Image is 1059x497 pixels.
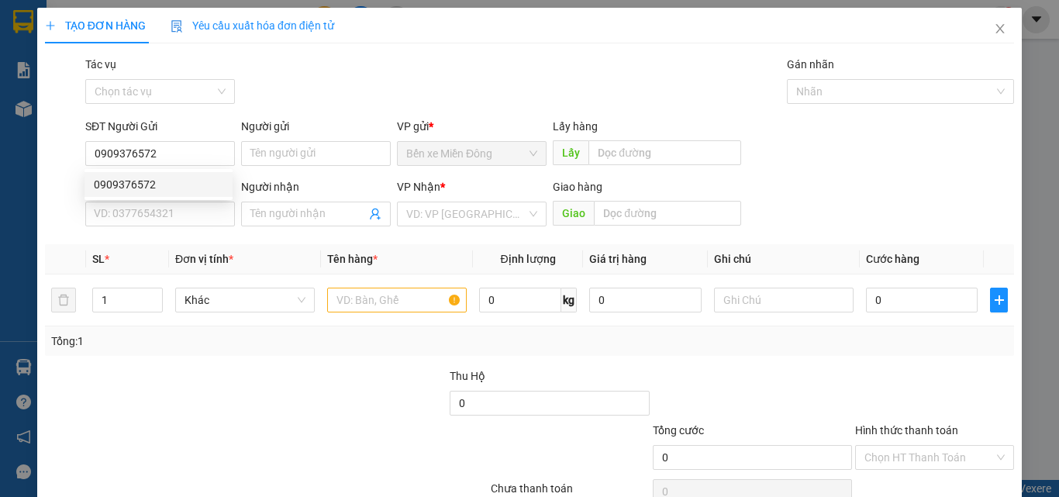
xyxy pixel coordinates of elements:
li: VP VP Đắk Lắk [107,66,206,83]
img: icon [171,20,183,33]
span: environment [8,103,19,114]
label: Tác vụ [85,58,116,71]
button: delete [51,288,76,312]
div: 0909376572 [94,176,223,193]
span: Yêu cầu xuất hóa đơn điện tử [171,19,334,32]
button: plus [990,288,1008,312]
span: kg [561,288,577,312]
span: Tổng cước [653,424,704,437]
label: Hình thức thanh toán [855,424,958,437]
div: VP gửi [397,118,547,135]
span: environment [107,86,118,97]
div: Người nhận [241,178,391,195]
div: 0909376572 [85,172,233,197]
span: SL [92,253,105,265]
span: Định lượng [500,253,555,265]
span: Lấy [553,140,588,165]
span: Đơn vị tính [175,253,233,265]
div: Tổng: 1 [51,333,410,350]
span: Giá trị hàng [589,253,647,265]
input: Dọc đường [594,201,741,226]
li: VP Bến xe Miền Đông [8,66,107,100]
span: plus [991,294,1007,306]
span: Giao [553,201,594,226]
input: Ghi Chú [714,288,854,312]
input: 0 [589,288,701,312]
input: Dọc đường [588,140,741,165]
span: VP Nhận [397,181,440,193]
span: Giao hàng [553,181,602,193]
div: SĐT Người Gửi [85,118,235,135]
span: plus [45,20,56,31]
span: Bến xe Miền Đông [406,142,537,165]
span: user-add [369,208,381,220]
div: Người gửi [241,118,391,135]
span: Tên hàng [327,253,378,265]
th: Ghi chú [708,244,860,274]
span: close [994,22,1006,35]
span: Cước hàng [866,253,919,265]
span: Thu Hộ [450,370,485,382]
input: VD: Bàn, Ghế [327,288,467,312]
span: TẠO ĐƠN HÀNG [45,19,146,32]
button: Close [978,8,1022,51]
li: Quý Thảo [8,8,225,37]
label: Gán nhãn [787,58,834,71]
span: Khác [185,288,305,312]
b: Quán nước dãy 8 - D07, BX Miền Đông 292 Đinh Bộ Lĩnh [8,102,104,166]
span: Lấy hàng [553,120,598,133]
